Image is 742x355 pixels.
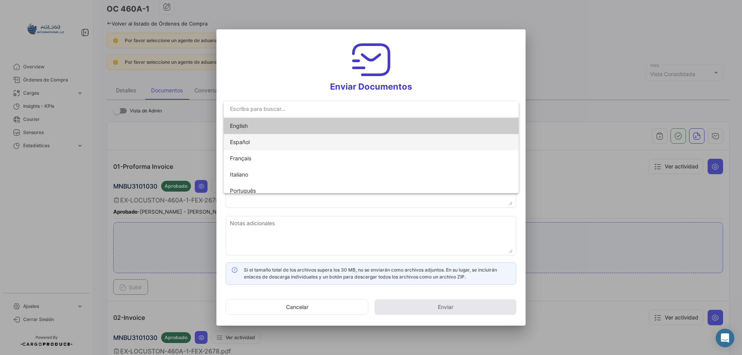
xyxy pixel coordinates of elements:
input: dropdown search [224,101,519,117]
span: Italiano [230,171,248,178]
span: Français [230,155,251,161]
div: Abrir Intercom Messenger [716,329,734,347]
span: Español [230,139,250,145]
span: Português [230,187,256,194]
span: English [230,122,248,129]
